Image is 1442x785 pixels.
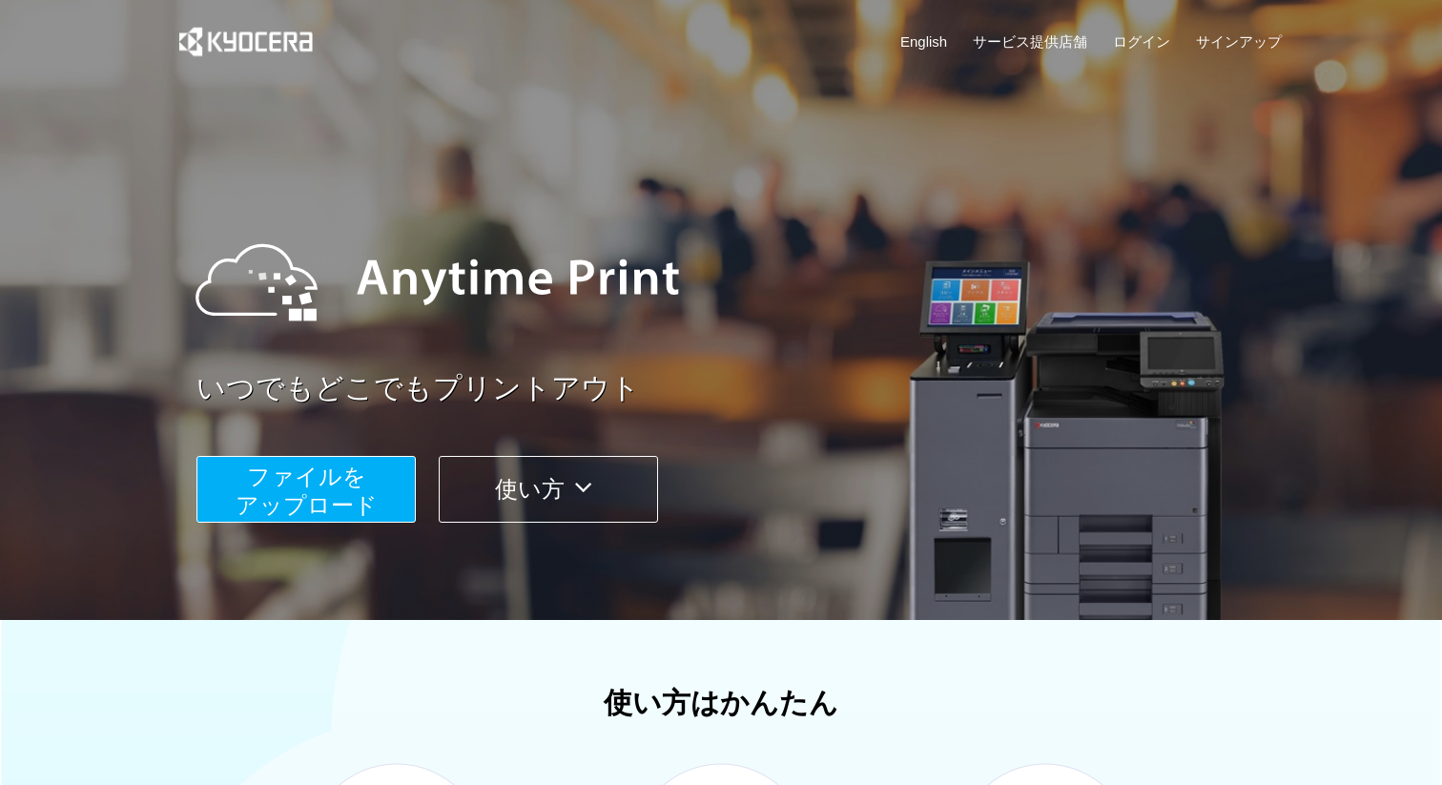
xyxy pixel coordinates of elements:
a: ログイン [1113,31,1170,52]
a: いつでもどこでもプリントアウト [196,368,1293,409]
span: ファイルを ​​アップロード [236,464,378,518]
a: English [900,31,947,52]
a: サービス提供店舗 [973,31,1087,52]
button: ファイルを​​アップロード [196,456,416,523]
a: サインアップ [1196,31,1282,52]
button: 使い方 [439,456,658,523]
